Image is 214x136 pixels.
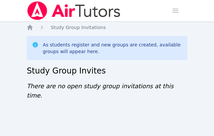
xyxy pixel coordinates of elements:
[27,83,173,99] span: There are no open study group invitations at this time.
[27,65,187,76] h2: Study Group Invites
[51,25,106,30] span: Study Group Invitations
[43,41,182,55] div: As students register and new groups are created, available groups will appear here.
[27,1,121,20] img: Air Tutors
[51,24,106,31] a: Study Group Invitations
[27,24,187,31] nav: Breadcrumb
